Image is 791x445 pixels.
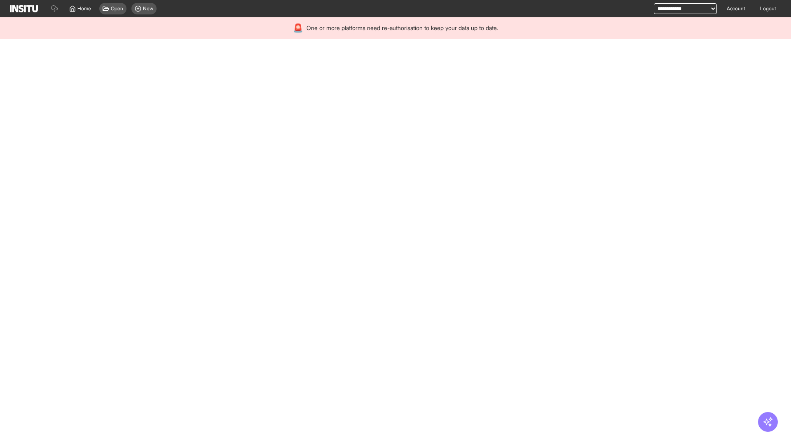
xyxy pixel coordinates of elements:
[77,5,91,12] span: Home
[143,5,153,12] span: New
[293,22,303,34] div: 🚨
[111,5,123,12] span: Open
[10,5,38,12] img: Logo
[307,24,498,32] span: One or more platforms need re-authorisation to keep your data up to date.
